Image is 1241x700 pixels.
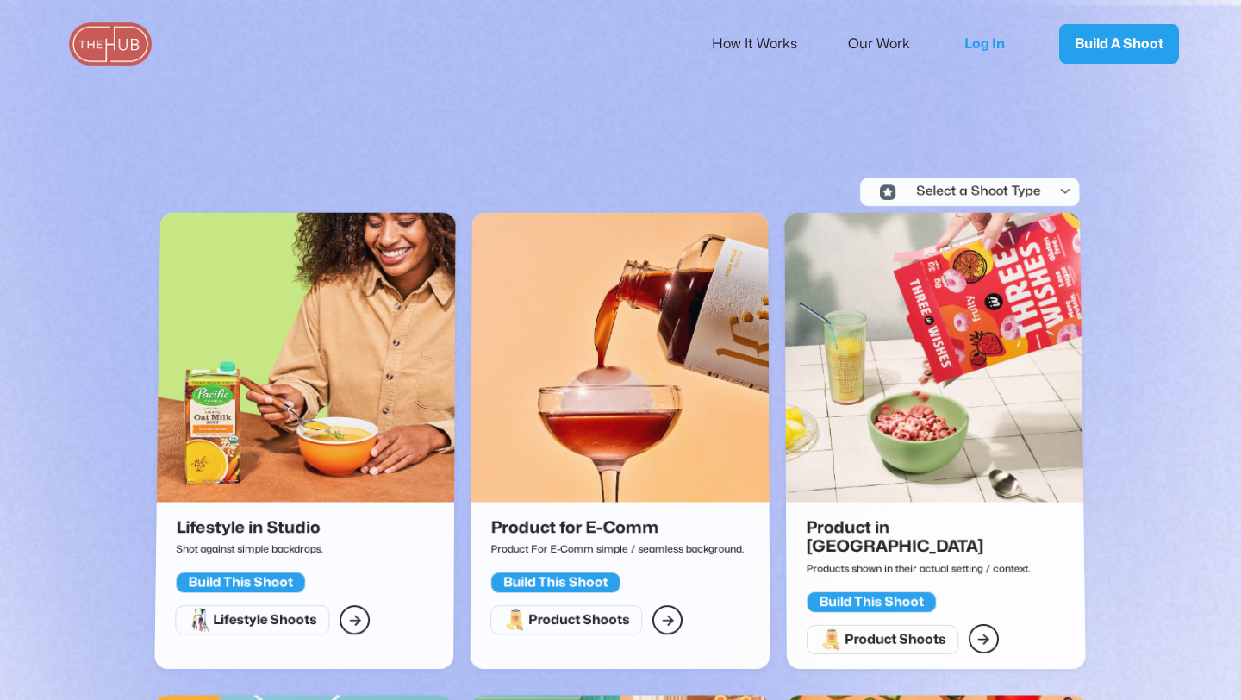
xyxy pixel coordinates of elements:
[785,212,1084,518] a: Product in Situ
[348,609,361,630] div: 
[881,184,896,199] img: Icon Select Category - Localfinder X Webflow Template
[177,518,321,537] h2: Lifestyle in Studio
[189,574,294,591] div: Build This Shoot
[807,587,937,612] a: Build This Shoot
[213,612,317,628] div: Lifestyle Shoots
[969,624,999,653] a: 
[785,212,1084,502] img: Product in Situ
[176,568,306,593] a: Build This Shoot
[504,574,609,591] div: Build This Shoot
[157,212,456,502] img: Lifestyle in Studio
[807,556,1073,578] p: Products shown in their actual setting / context.
[340,605,370,634] a: 
[807,518,1065,556] h2: Product in [GEOGRAPHIC_DATA]
[662,609,675,630] div: 
[1059,24,1179,64] a: Build A Shoot
[503,608,528,632] img: Product Shoots
[491,568,621,593] a: Build This Shoot
[712,26,820,62] a: How It Works
[491,518,737,537] h2: Product for E-Comm
[471,212,770,518] a: Product for E-Comm
[177,537,328,559] p: Shot against simple backdrops.
[848,26,933,62] a: Our Work
[845,631,946,647] div: Product Shoots
[157,212,456,518] a: Lifestyle in Studio
[977,628,990,650] div: 
[820,627,845,651] img: Product Shoots
[947,16,1033,72] a: Log In
[903,184,1042,198] div: Select a Shoot Type
[491,537,745,559] p: Product For E-Comm simple / seamless background.
[529,612,631,628] div: Product Shoots
[653,605,683,634] a: 
[471,212,770,502] img: Product for E-Comm
[861,178,1143,205] div: Icon Select Category - Localfinder X Webflow TemplateSelect a Shoot Type
[820,593,925,609] div: Build This Shoot
[188,608,214,632] img: Lifestyle Shoots
[1059,184,1072,198] div: 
